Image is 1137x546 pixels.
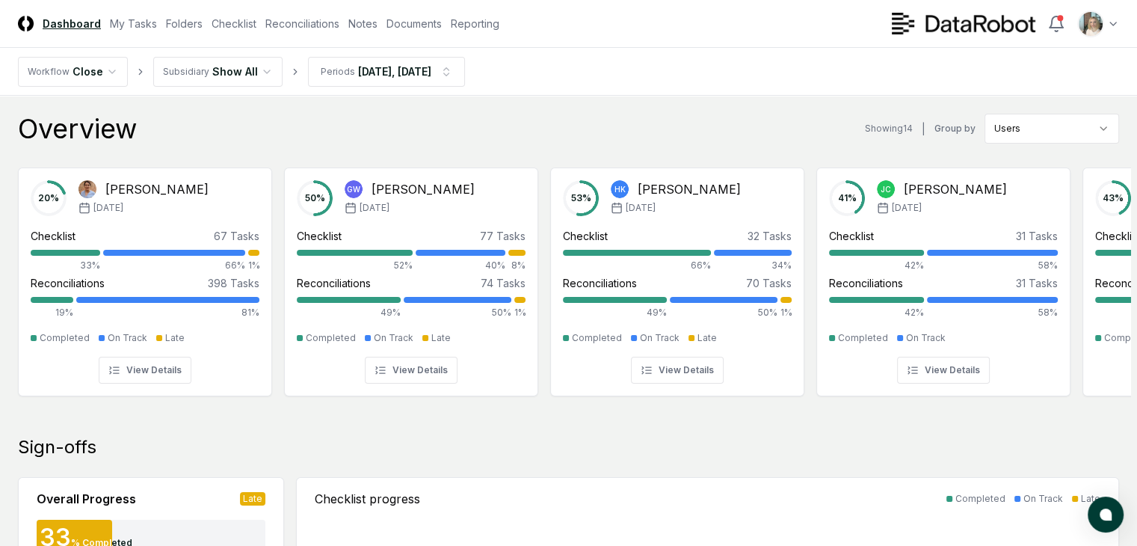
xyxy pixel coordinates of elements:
div: 66% [103,259,245,272]
a: 41%JC[PERSON_NAME][DATE]Checklist31 Tasks42%58%Reconciliations31 Tasks42%58%CompletedOn TrackView... [816,156,1070,396]
a: Reconciliations [265,16,339,31]
div: Overview [18,114,137,144]
div: 52% [297,259,413,272]
div: Completed [306,331,356,345]
button: Periods[DATE], [DATE] [308,57,465,87]
div: Subsidiary [163,65,209,79]
a: Notes [348,16,378,31]
div: Reconciliations [31,275,105,291]
div: 40% [416,259,505,272]
a: Checklist [212,16,256,31]
div: 34% [714,259,792,272]
div: [PERSON_NAME] [105,180,209,198]
div: Checklist progress [315,490,420,508]
div: 42% [829,259,924,272]
div: 66% [563,259,711,272]
div: 81% [76,306,259,319]
div: 1% [248,259,259,272]
div: On Track [640,331,680,345]
div: Completed [955,492,1005,506]
div: [PERSON_NAME] [904,180,1007,198]
div: 77 Tasks [480,228,526,244]
div: Periods [321,65,355,79]
div: Late [431,331,451,345]
nav: breadcrumb [18,57,465,87]
img: ACg8ocKh93A2PVxV7CaGalYBgc3fGwopTyyIAwAiiQ5buQbeS2iRnTQ=s96-c [1079,12,1103,36]
div: 31 Tasks [1016,228,1058,244]
div: On Track [108,331,147,345]
a: Dashboard [43,16,101,31]
a: Reporting [451,16,499,31]
span: JC [881,184,891,195]
div: Checklist [563,228,608,244]
span: [DATE] [626,201,656,215]
div: 50% [670,306,777,319]
div: Sign-offs [18,435,1119,459]
img: Logo [18,16,34,31]
button: View Details [99,357,191,384]
div: Checklist [829,228,874,244]
button: View Details [365,357,457,384]
div: [DATE], [DATE] [358,64,431,79]
div: 398 Tasks [208,275,259,291]
span: [DATE] [892,201,922,215]
div: Reconciliations [297,275,371,291]
div: Late [165,331,185,345]
div: 1% [780,306,792,319]
div: Reconciliations [829,275,903,291]
div: [PERSON_NAME] [372,180,475,198]
div: 58% [927,259,1058,272]
span: HK [614,184,626,195]
div: Late [1081,492,1100,506]
img: DataRobot logo [892,13,1035,34]
div: [PERSON_NAME] [638,180,741,198]
div: 49% [297,306,401,319]
div: 31 Tasks [1016,275,1058,291]
a: Documents [386,16,442,31]
div: Completed [40,331,90,345]
div: 49% [563,306,667,319]
button: View Details [897,357,990,384]
div: Late [240,492,265,506]
div: Showing 14 [865,122,913,135]
a: 20%Dina Abdelmageed[PERSON_NAME][DATE]Checklist67 Tasks33%66%1%Reconciliations398 Tasks19%81%Comp... [18,156,272,396]
a: 53%HK[PERSON_NAME][DATE]Checklist32 Tasks66%34%Reconciliations70 Tasks49%50%1%CompletedOn TrackLa... [550,156,804,396]
div: 74 Tasks [481,275,526,291]
a: My Tasks [110,16,157,31]
div: 32 Tasks [748,228,792,244]
div: Completed [838,331,888,345]
div: On Track [374,331,413,345]
div: Reconciliations [563,275,637,291]
div: Checklist [31,228,76,244]
img: Dina Abdelmageed [78,180,96,198]
span: [DATE] [93,201,123,215]
div: Workflow [28,65,70,79]
div: On Track [1023,492,1063,506]
div: On Track [906,331,946,345]
div: 1% [514,306,526,319]
div: 8% [508,259,526,272]
div: 33% [31,259,100,272]
div: 58% [927,306,1058,319]
div: Checklist [297,228,342,244]
a: 50%GW[PERSON_NAME][DATE]Checklist77 Tasks52%40%8%Reconciliations74 Tasks49%50%1%CompletedOn Track... [284,156,538,396]
div: 50% [404,306,511,319]
button: View Details [631,357,724,384]
button: atlas-launcher [1088,497,1124,533]
div: Late [697,331,717,345]
div: Completed [572,331,622,345]
div: 70 Tasks [746,275,792,291]
div: 42% [829,306,924,319]
span: GW [347,184,360,195]
a: Folders [166,16,203,31]
div: 67 Tasks [214,228,259,244]
div: 19% [31,306,73,319]
label: Group by [934,124,976,133]
div: Overall Progress [37,490,136,508]
div: | [922,121,925,137]
span: [DATE] [360,201,389,215]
